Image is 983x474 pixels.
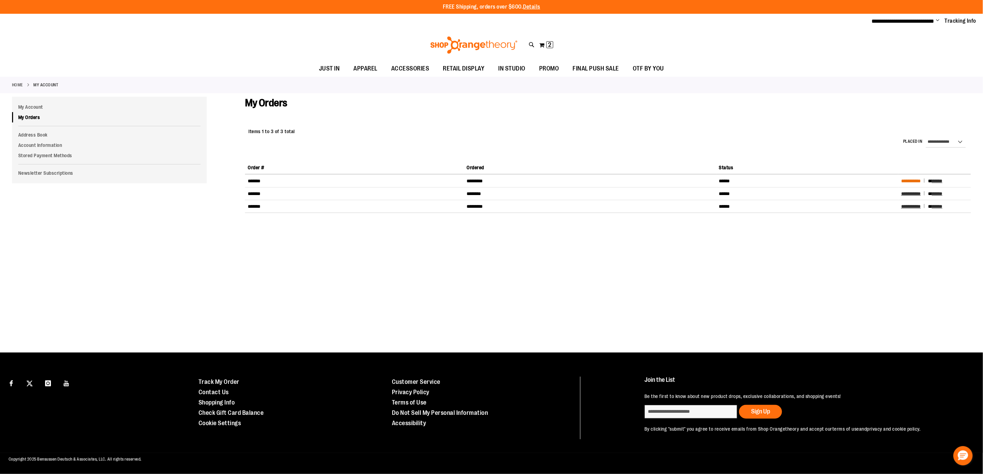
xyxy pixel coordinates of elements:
[644,405,737,419] input: enter email
[199,378,239,385] a: Track My Order
[347,61,385,77] a: APPAREL
[12,130,207,140] a: Address Book
[945,17,976,25] a: Tracking Info
[9,457,142,462] span: Copyright 2025 Bensussen Deutsch & Associates, LLC. All rights reserved.
[626,61,671,77] a: OTF BY YOU
[539,61,559,76] span: PROMO
[644,377,962,389] h4: Join the List
[716,161,899,174] th: Status
[644,425,962,432] p: By clicking "submit" you agree to receive emails from Shop Orangetheory and accept our and
[436,61,492,77] a: RETAIL DISPLAY
[24,377,36,389] a: Visit our X page
[392,409,488,416] a: Do Not Sell My Personal Information
[392,378,440,385] a: Customer Service
[391,61,429,76] span: ACCESSORIES
[384,61,436,77] a: ACCESSORIES
[248,129,295,134] span: Items 1 to 3 of 3 total
[12,168,207,178] a: Newsletter Subscriptions
[532,61,566,77] a: PROMO
[443,61,485,76] span: RETAIL DISPLAY
[199,420,241,427] a: Cookie Settings
[12,112,207,122] a: My Orders
[936,18,940,24] button: Account menu
[392,399,427,406] a: Terms of Use
[42,377,54,389] a: Visit our Instagram page
[61,377,73,389] a: Visit our Youtube page
[573,61,619,76] span: FINAL PUSH SALE
[312,61,347,77] a: JUST IN
[953,446,973,465] button: Hello, have a question? Let’s chat.
[464,161,716,174] th: Ordered
[354,61,378,76] span: APPAREL
[429,36,519,54] img: Shop Orangetheory
[644,393,962,400] p: Be the first to know about new product drops, exclusive collaborations, and shopping events!
[199,409,264,416] a: Check Gift Card Balance
[26,380,33,387] img: Twitter
[12,102,207,112] a: My Account
[903,139,922,144] label: Placed in
[245,97,287,109] span: My Orders
[739,405,782,419] button: Sign Up
[523,4,541,10] a: Details
[548,41,551,48] span: 2
[5,377,17,389] a: Visit our Facebook page
[832,426,859,432] a: terms of use
[392,420,426,427] a: Accessibility
[492,61,533,77] a: IN STUDIO
[392,389,429,396] a: Privacy Policy
[245,161,464,174] th: Order #
[199,399,235,406] a: Shopping Info
[12,150,207,161] a: Stored Payment Methods
[34,82,58,88] strong: My Account
[12,140,207,150] a: Account Information
[499,61,526,76] span: IN STUDIO
[633,61,664,76] span: OTF BY YOU
[566,61,626,77] a: FINAL PUSH SALE
[12,82,23,88] a: Home
[319,61,340,76] span: JUST IN
[751,408,770,415] span: Sign Up
[443,3,541,11] p: FREE Shipping, orders over $600.
[867,426,921,432] a: privacy and cookie policy.
[199,389,229,396] a: Contact Us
